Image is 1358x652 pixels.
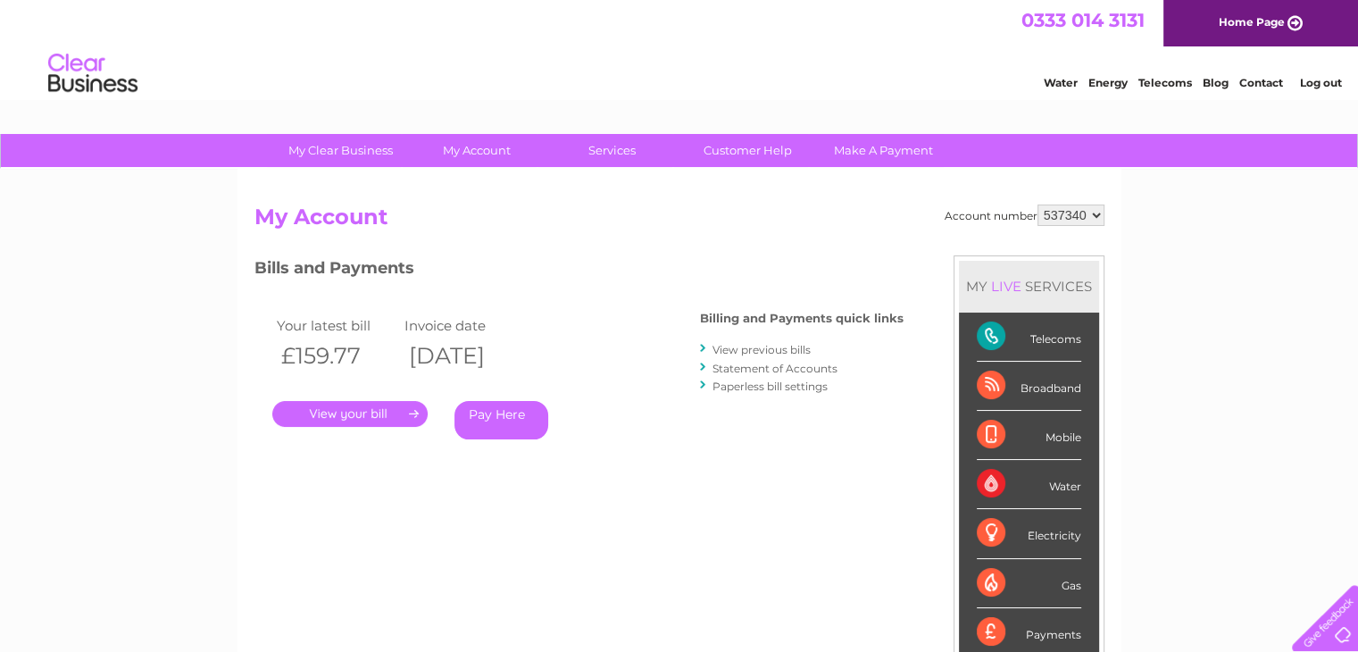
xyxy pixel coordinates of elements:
[267,134,414,167] a: My Clear Business
[977,313,1081,362] div: Telecoms
[400,338,529,374] th: [DATE]
[1021,9,1145,31] a: 0333 014 3131
[712,343,811,356] a: View previous bills
[272,338,401,374] th: £159.77
[1138,76,1192,89] a: Telecoms
[977,362,1081,411] div: Broadband
[254,255,904,287] h3: Bills and Payments
[674,134,821,167] a: Customer Help
[254,205,1104,238] h2: My Account
[810,134,957,167] a: Make A Payment
[1239,76,1283,89] a: Contact
[1203,76,1229,89] a: Blog
[400,313,529,338] td: Invoice date
[977,411,1081,460] div: Mobile
[959,261,1099,312] div: MY SERVICES
[47,46,138,101] img: logo.png
[1044,76,1078,89] a: Water
[538,134,686,167] a: Services
[712,380,828,393] a: Paperless bill settings
[454,401,548,439] a: Pay Here
[712,362,837,375] a: Statement of Accounts
[945,205,1104,226] div: Account number
[1299,76,1341,89] a: Log out
[700,312,904,325] h4: Billing and Payments quick links
[272,401,428,427] a: .
[977,559,1081,608] div: Gas
[272,313,401,338] td: Your latest bill
[977,460,1081,509] div: Water
[403,134,550,167] a: My Account
[987,278,1025,295] div: LIVE
[1088,76,1128,89] a: Energy
[977,509,1081,558] div: Electricity
[258,10,1102,87] div: Clear Business is a trading name of Verastar Limited (registered in [GEOGRAPHIC_DATA] No. 3667643...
